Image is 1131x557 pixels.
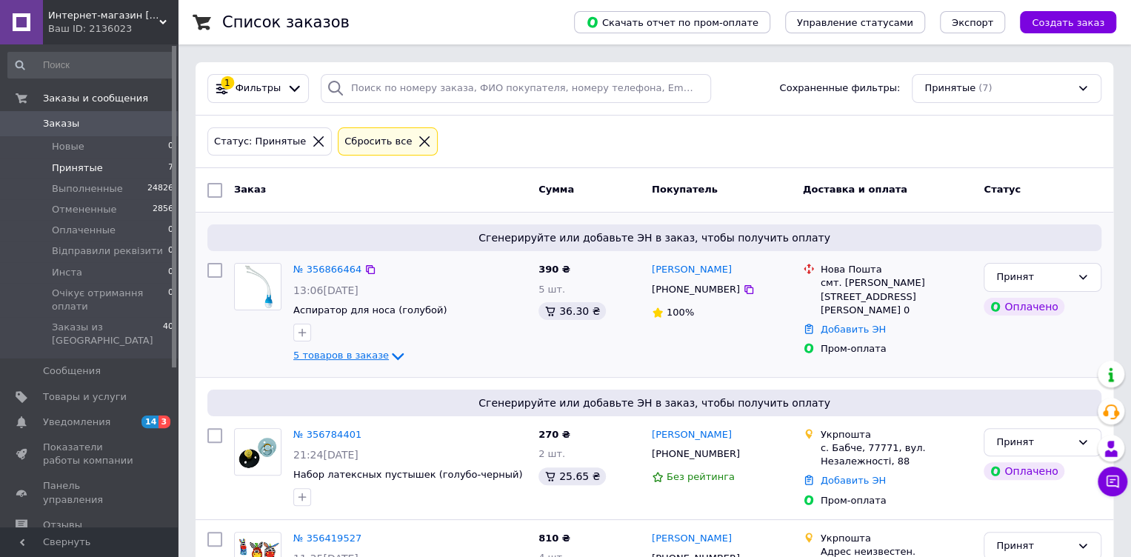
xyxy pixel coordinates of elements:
[538,467,606,485] div: 25.65 ₴
[52,161,103,175] span: Принятые
[293,284,358,296] span: 13:06[DATE]
[667,471,735,482] span: Без рейтинга
[235,264,281,310] img: Фото товару
[52,266,82,279] span: Инста
[538,264,570,275] span: 390 ₴
[43,416,110,429] span: Уведомления
[586,16,758,29] span: Скачать отчет по пром-оплате
[538,284,565,295] span: 5 шт.
[52,182,123,196] span: Выполненные
[293,533,361,544] a: № 356419527
[141,416,159,428] span: 14
[52,203,116,216] span: Отмененные
[293,304,447,316] a: Аспиратор для носа (голубой)
[52,140,84,153] span: Новые
[996,270,1071,285] div: Принят
[797,17,913,28] span: Управление статусами
[652,448,740,459] span: [PHONE_NUMBER]
[538,448,565,459] span: 2 шт.
[168,161,173,175] span: 7
[984,184,1021,195] span: Статус
[43,479,137,506] span: Панель управления
[996,538,1071,554] div: Принят
[168,266,173,279] span: 0
[785,11,925,33] button: Управление статусами
[147,182,173,196] span: 24826
[213,230,1095,245] span: Сгенерируйте или добавьте ЭН в заказ, чтобы получить оплату
[952,17,993,28] span: Экспорт
[1005,16,1116,27] a: Создать заказ
[803,184,907,195] span: Доставка и оплата
[984,462,1064,480] div: Оплачено
[538,533,570,544] span: 810 ₴
[293,350,407,361] a: 5 товаров в заказе
[821,324,886,335] a: Добавить ЭН
[293,469,522,480] a: Набор латексных пустышек (голубо-черный)
[153,203,173,216] span: 2856
[940,11,1005,33] button: Экспорт
[168,287,173,313] span: 0
[821,532,972,545] div: Укрпошта
[821,494,972,507] div: Пром-оплата
[821,428,972,441] div: Укрпошта
[211,134,309,150] div: Статус: Принятые
[538,184,574,195] span: Сумма
[821,342,972,356] div: Пром-оплата
[293,429,361,440] a: № 356784401
[48,9,159,22] span: Интернет-магазин kids-life.com.ua
[924,81,975,96] span: Принятые
[168,140,173,153] span: 0
[652,184,718,195] span: Покупатель
[321,74,712,103] input: Поиск по номеру заказа, ФИО покупателя, номеру телефона, Email, номеру накладной
[293,350,389,361] span: 5 товаров в заказе
[52,321,163,347] span: Заказы из [GEOGRAPHIC_DATA]
[538,302,606,320] div: 36.30 ₴
[652,263,732,277] a: [PERSON_NAME]
[293,264,361,275] a: № 356866464
[779,81,900,96] span: Сохраненные фильтры:
[235,429,281,475] img: Фото товару
[667,307,694,318] span: 100%
[821,475,886,486] a: Добавить ЭН
[341,134,415,150] div: Сбросить все
[293,449,358,461] span: 21:24[DATE]
[7,52,175,79] input: Поиск
[43,117,79,130] span: Заказы
[43,518,82,532] span: Отзывы
[821,263,972,276] div: Нова Пошта
[984,298,1064,316] div: Оплачено
[234,428,281,476] a: Фото товару
[538,429,570,440] span: 270 ₴
[652,284,740,295] span: [PHONE_NUMBER]
[1020,11,1116,33] button: Создать заказ
[168,224,173,237] span: 0
[222,13,350,31] h1: Список заказов
[43,364,101,378] span: Сообщения
[43,441,137,467] span: Показатели работы компании
[574,11,770,33] button: Скачать отчет по пром-оплате
[159,416,170,428] span: 3
[236,81,281,96] span: Фильтры
[221,76,234,90] div: 1
[821,441,972,468] div: с. Бабче, 77771, вул. Незалежності, 88
[163,321,173,347] span: 40
[52,287,168,313] span: Очікує отримання оплати
[996,435,1071,450] div: Принят
[652,428,732,442] a: [PERSON_NAME]
[234,184,266,195] span: Заказ
[168,244,173,258] span: 0
[652,532,732,546] a: [PERSON_NAME]
[978,82,992,93] span: (7)
[52,244,163,258] span: Відправили реквізити
[234,263,281,310] a: Фото товару
[1098,467,1127,496] button: Чат с покупателем
[52,224,116,237] span: Оплаченные
[43,92,148,105] span: Заказы и сообщения
[1032,17,1104,28] span: Создать заказ
[43,390,127,404] span: Товары и услуги
[213,396,1095,410] span: Сгенерируйте или добавьте ЭН в заказ, чтобы получить оплату
[48,22,178,36] div: Ваш ID: 2136023
[821,276,972,317] div: смт. [PERSON_NAME][STREET_ADDRESS][PERSON_NAME] 0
